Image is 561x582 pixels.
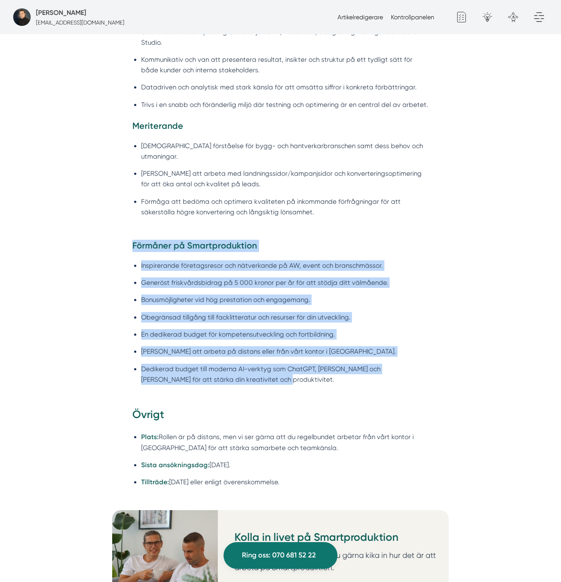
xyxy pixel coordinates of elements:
p: [EMAIL_ADDRESS][DOMAIN_NAME] [36,18,124,27]
p: Innan du ansöker till oss får du gärna kika in hur det är att arbeta på Smartproduktion. [234,549,442,574]
li: Förmåga att bedöma och optimera kvaliteten på inkommande förfrågningar för att säkerställa högre ... [141,196,429,217]
li: En dedikerad budget för kompetensutveckling och fortbildning. [141,329,429,340]
span: Ring oss: 070 681 52 22 [242,550,316,561]
li: Bonusmöjligheter vid hög prestation och engagemang. [141,295,429,305]
h3: Kolla in livet på Smartproduktion [234,530,442,549]
li: Generöst friskvårdsbidrag på 5 000 kronor per år för att stödja ditt välmående. [141,277,429,288]
li: [DATE]. [141,460,429,470]
li: Datadriven och analytisk med stark känsla för att omsätta siffror i konkreta förbättringar. [141,82,429,92]
a: Artikelredigerare [337,14,383,21]
li: Rollen är på distans, men vi ser gärna att du regelbundet arbetar från vårt kontor i [GEOGRAPHIC_... [141,432,429,453]
h5: Super Administratör [36,7,86,18]
li: Obegränsad tillgång till facklitteratur och resurser för din utveckling. [141,312,429,323]
li: [PERSON_NAME] att arbeta på distans eller från vårt kontor i [GEOGRAPHIC_DATA]. [141,346,429,357]
strong: Plats: [141,433,159,441]
li: [DATE] eller enligt överenskommelse. [141,477,429,487]
strong: Meriterande [132,121,183,131]
strong: Tillträde: [141,478,169,486]
li: Kommunikativ och van att presentera resultat, insikter och struktur på ett tydligt sätt för både ... [141,54,429,75]
li: [PERSON_NAME] att arbeta med landningssidor/kampanjsidor och konverteringsoptimering för att öka ... [141,168,429,189]
strong: Förmåner på Smartproduktion [132,240,257,251]
li: Trivs i en snabb och föränderlig miljö där testning och optimering är en central del av arbetet. [141,99,429,110]
a: Kontrollpanelen [391,14,434,21]
li: God erfarenhet av spårning och analys i GA4, Meta Pixel, Google Tag Manager och Looker Studio. [141,27,429,48]
a: Ring oss: 070 681 52 22 [224,542,337,569]
strong: Sista ansökningsdag: [141,461,209,469]
li: Inspirerande företagsresor och nätverkande på AW, event och branschmässor. [141,260,429,271]
li: [DEMOGRAPHIC_DATA] förståelse för bygg- och hantverkarbranschen samt dess behov och utmaningar. [141,141,429,162]
img: foretagsbild-pa-smartproduktion-ett-foretag-i-dalarnas-lan-2023.jpg [13,8,31,26]
li: Dedikerad budget till moderna AI-verktyg som ChatGPT, [PERSON_NAME] och [PERSON_NAME] för att stä... [141,364,429,385]
h3: Övrigt [132,407,429,426]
